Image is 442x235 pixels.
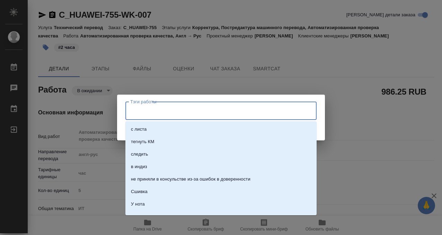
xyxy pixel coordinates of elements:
[131,201,145,208] p: У нота
[131,188,148,195] p: Сшивка
[131,213,147,220] p: сшивка
[131,126,147,133] p: с листа
[131,151,148,158] p: следить
[131,163,147,170] p: в индиз
[131,138,154,145] p: тегнуть КМ
[131,176,250,183] p: не приняли в консульстве из-за ошибок в доверенности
